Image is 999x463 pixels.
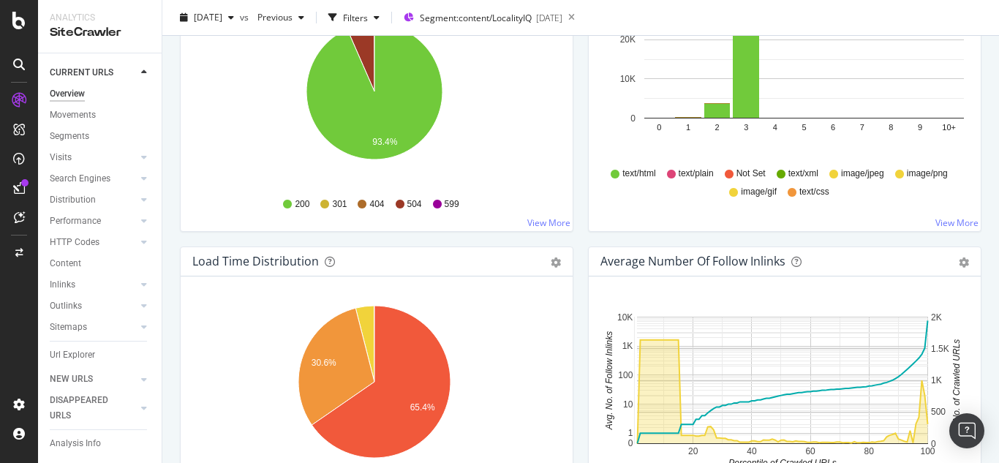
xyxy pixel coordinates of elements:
[343,11,368,23] div: Filters
[931,312,942,323] text: 2K
[50,320,137,335] a: Sitemaps
[50,65,137,80] a: CURRENT URLS
[805,446,815,456] text: 60
[622,341,633,351] text: 1K
[50,171,110,187] div: Search Engines
[194,11,222,23] span: 2025 Aug. 4th
[841,167,884,180] span: image/jpeg
[688,446,698,456] text: 20
[907,167,948,180] span: image/png
[50,256,81,271] div: Content
[959,257,969,268] div: gear
[50,298,82,314] div: Outlinks
[50,372,93,387] div: NEW URLS
[931,439,936,449] text: 0
[860,123,864,132] text: 7
[920,446,935,456] text: 100
[744,123,748,132] text: 3
[628,428,633,438] text: 1
[527,217,570,229] a: View More
[312,358,336,368] text: 30.6%
[192,254,319,268] div: Load Time Distribution
[620,34,636,45] text: 20K
[369,198,384,211] span: 404
[50,277,137,293] a: Inlinks
[50,235,99,250] div: HTTP Codes
[50,214,137,229] a: Performance
[420,12,532,24] span: Segment: content/LocalityIQ
[551,257,561,268] div: gear
[50,436,101,451] div: Analysis Info
[410,402,435,413] text: 65.4%
[949,413,984,448] div: Open Intercom Messenger
[50,150,72,165] div: Visits
[918,123,922,132] text: 9
[942,123,956,132] text: 10+
[657,123,661,132] text: 0
[741,186,777,198] span: image/gif
[50,108,151,123] a: Movements
[50,214,101,229] div: Performance
[50,192,96,208] div: Distribution
[445,198,459,211] span: 599
[686,123,690,132] text: 1
[50,393,137,424] a: DISAPPEARED URLS
[50,347,95,363] div: Url Explorer
[831,123,835,132] text: 6
[617,312,633,323] text: 10K
[295,198,309,211] span: 200
[252,11,293,23] span: Previous
[679,167,714,180] span: text/plain
[788,167,818,180] span: text/xml
[618,370,633,380] text: 100
[628,438,633,448] text: 0
[623,399,633,410] text: 10
[604,331,614,431] text: Avg. No. of Follow Inlinks
[50,24,150,41] div: SiteCrawler
[50,86,151,102] a: Overview
[50,347,151,363] a: Url Explorer
[802,123,806,132] text: 5
[630,113,636,124] text: 0
[50,298,137,314] a: Outlinks
[931,344,949,354] text: 1.5K
[50,372,137,387] a: NEW URLS
[620,74,636,84] text: 10K
[332,198,347,211] span: 301
[50,129,89,144] div: Segments
[50,277,75,293] div: Inlinks
[889,123,893,132] text: 8
[323,6,385,29] button: Filters
[715,123,720,132] text: 2
[398,6,562,29] button: Segment:content/LocalityIQ[DATE]
[372,137,397,147] text: 93.4%
[951,339,962,422] text: No. of Crawled URLs
[622,167,655,180] span: text/html
[931,407,946,417] text: 500
[50,12,150,24] div: Analytics
[747,446,757,456] text: 40
[931,375,942,385] text: 1K
[736,167,766,180] span: Not Set
[50,171,137,187] a: Search Engines
[174,6,240,29] button: [DATE]
[50,86,85,102] div: Overview
[50,256,151,271] a: Content
[50,393,124,424] div: DISAPPEARED URLS
[50,235,137,250] a: HTTP Codes
[407,198,422,211] span: 504
[50,436,151,451] a: Analysis Info
[50,108,96,123] div: Movements
[50,65,113,80] div: CURRENT URLS
[536,12,562,24] div: [DATE]
[50,192,137,208] a: Distribution
[773,123,777,132] text: 4
[935,217,979,229] a: View More
[240,11,252,23] span: vs
[50,150,137,165] a: Visits
[799,186,829,198] span: text/css
[252,6,310,29] button: Previous
[50,129,151,144] a: Segments
[192,15,556,184] svg: A chart.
